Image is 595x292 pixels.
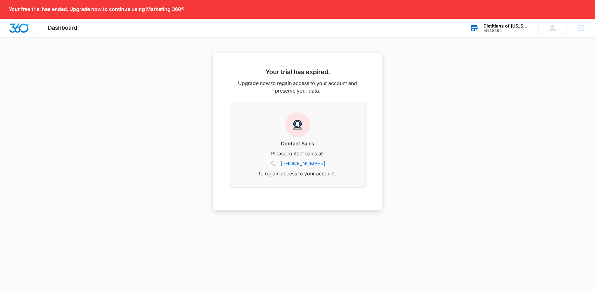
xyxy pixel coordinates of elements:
[237,140,358,147] h3: Contact Sales
[280,160,325,167] a: [PHONE_NUMBER]
[48,24,77,31] span: Dashboard
[38,19,87,37] div: Dashboard
[237,150,358,177] p: Please contact sales at: to regain access to your account.
[9,6,185,12] p: Your free trial has ended. Upgrade now to continue using Marketing 360®
[230,68,366,76] h2: Your trial has expired.
[483,28,529,33] div: account id
[230,79,366,94] p: Upgrade now to regain access to your account and preserve your data.
[483,23,529,28] div: account name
